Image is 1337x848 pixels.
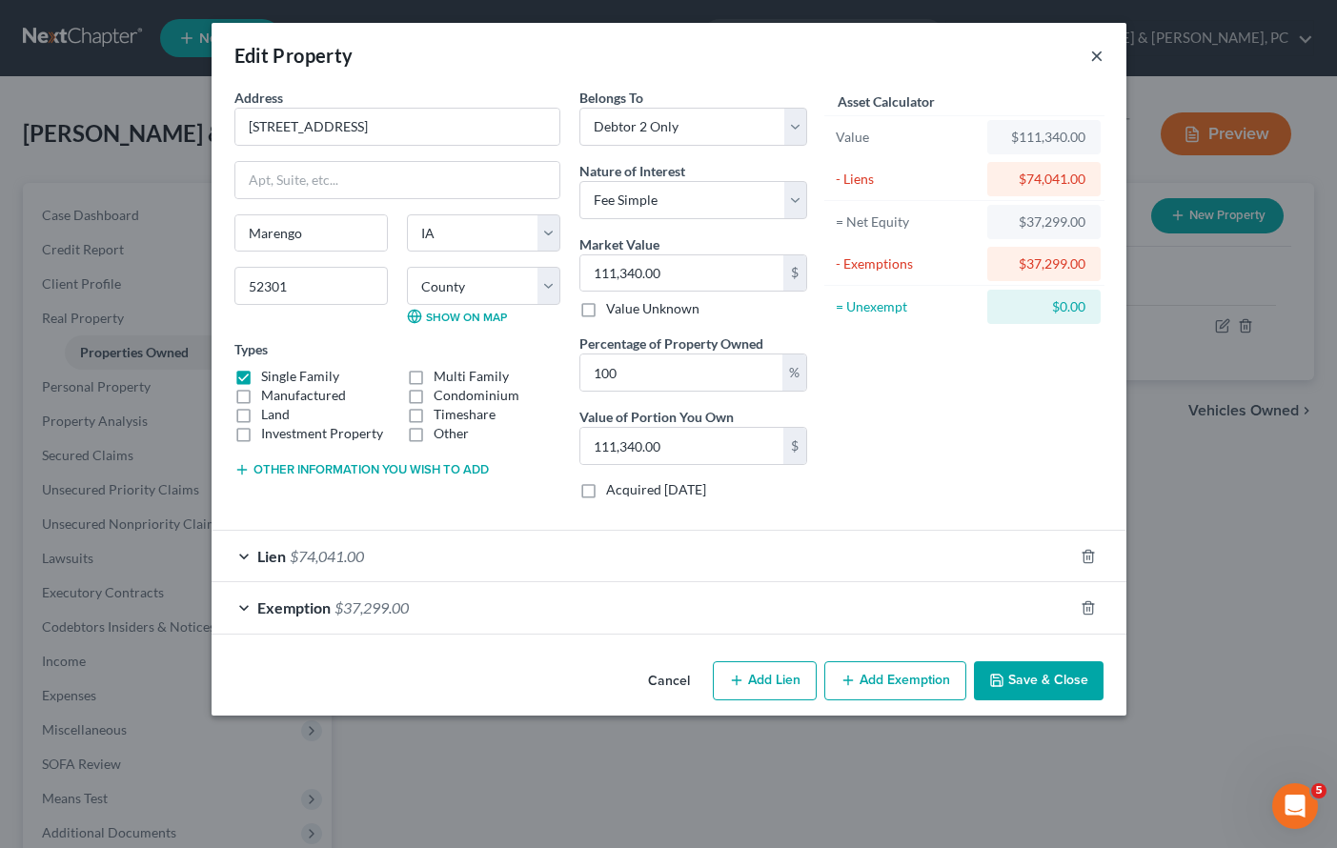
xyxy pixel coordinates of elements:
[235,215,387,252] input: Enter city...
[334,598,409,616] span: $37,299.00
[235,109,559,145] input: Enter address...
[407,309,507,324] a: Show on Map
[234,462,489,477] button: Other information you wish to add
[434,424,469,443] label: Other
[261,424,383,443] label: Investment Property
[974,661,1104,701] button: Save & Close
[579,90,643,106] span: Belongs To
[434,405,496,424] label: Timeshare
[783,428,806,464] div: $
[261,405,290,424] label: Land
[580,354,782,391] input: 0.00
[1003,297,1085,316] div: $0.00
[257,598,331,616] span: Exemption
[257,547,286,565] span: Lien
[580,428,783,464] input: 0.00
[579,161,685,181] label: Nature of Interest
[434,367,509,386] label: Multi Family
[1003,254,1085,273] div: $37,299.00
[783,255,806,292] div: $
[838,91,935,111] label: Asset Calculator
[579,407,734,427] label: Value of Portion You Own
[261,386,346,405] label: Manufactured
[1003,170,1085,189] div: $74,041.00
[1311,783,1327,798] span: 5
[234,42,354,69] div: Edit Property
[633,663,705,701] button: Cancel
[261,367,339,386] label: Single Family
[836,128,980,147] div: Value
[606,480,706,499] label: Acquired [DATE]
[836,170,980,189] div: - Liens
[836,212,980,232] div: = Net Equity
[579,333,763,353] label: Percentage of Property Owned
[580,255,783,292] input: 0.00
[234,339,268,359] label: Types
[1090,44,1104,67] button: ×
[1003,128,1085,147] div: $111,340.00
[782,354,806,391] div: %
[836,254,980,273] div: - Exemptions
[290,547,364,565] span: $74,041.00
[713,661,817,701] button: Add Lien
[1272,783,1318,829] iframe: Intercom live chat
[234,267,388,305] input: Enter zip...
[579,234,659,254] label: Market Value
[824,661,966,701] button: Add Exemption
[836,297,980,316] div: = Unexempt
[434,386,519,405] label: Condominium
[1003,212,1085,232] div: $37,299.00
[606,299,699,318] label: Value Unknown
[235,162,559,198] input: Apt, Suite, etc...
[234,90,283,106] span: Address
